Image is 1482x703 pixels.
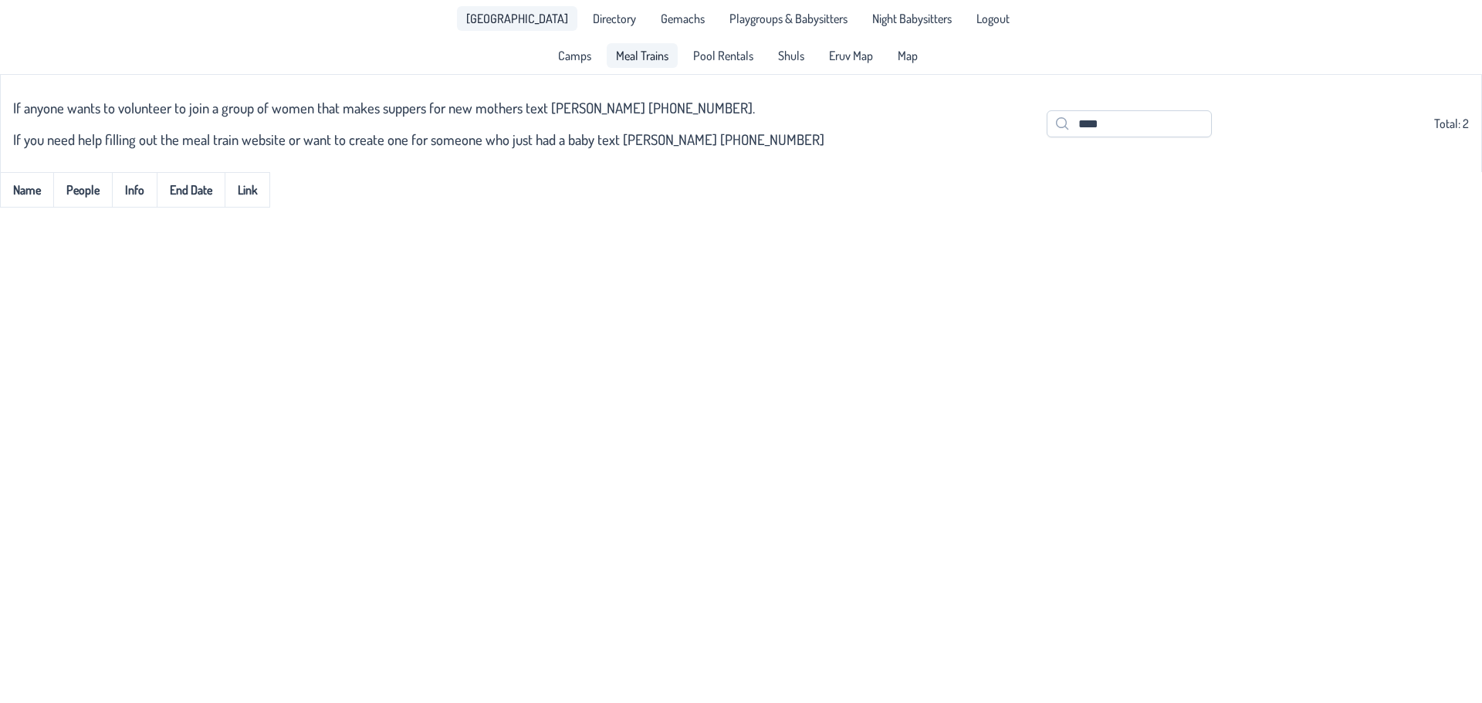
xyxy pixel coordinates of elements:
span: Map [898,49,918,62]
th: Link [225,172,270,208]
a: Directory [584,6,645,31]
span: Meal Trains [616,49,668,62]
li: Logout [967,6,1019,31]
a: Camps [549,43,601,68]
a: Map [888,43,927,68]
a: Playgroups & Babysitters [720,6,857,31]
span: Pool Rentals [693,49,753,62]
th: End Date [157,172,225,208]
a: Meal Trains [607,43,678,68]
a: Eruv Map [820,43,882,68]
div: Total: 2 [13,84,1469,163]
span: Shuls [778,49,804,62]
span: Logout [976,12,1010,25]
a: Night Babysitters [863,6,961,31]
a: [GEOGRAPHIC_DATA] [457,6,577,31]
span: Gemachs [661,12,705,25]
span: [GEOGRAPHIC_DATA] [466,12,568,25]
a: Pool Rentals [684,43,763,68]
a: Shuls [769,43,814,68]
h3: If you need help filling out the meal train website or want to create one for someone who just ha... [13,130,824,148]
span: Playgroups & Babysitters [729,12,848,25]
h3: If anyone wants to volunteer to join a group of women that makes suppers for new mothers text [PE... [13,99,824,117]
span: Directory [593,12,636,25]
span: Night Babysitters [872,12,952,25]
th: Info [112,172,157,208]
span: Eruv Map [829,49,873,62]
a: Gemachs [651,6,714,31]
th: People [53,172,112,208]
li: Pine Lake Park [457,6,577,31]
span: Camps [558,49,591,62]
